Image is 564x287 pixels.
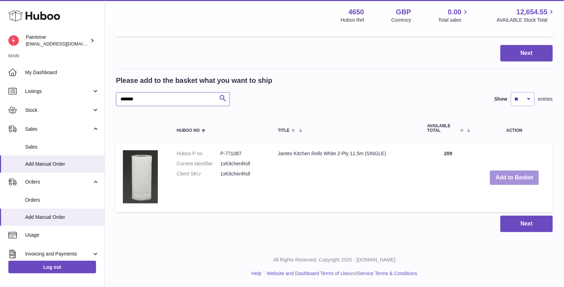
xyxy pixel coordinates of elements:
[25,251,92,257] span: Invoicing and Payments
[220,171,264,177] dd: 1xKitchenRoll
[123,150,158,203] img: Jantex Kitchen Rolls White 2-Ply 11.5m (SINGLE)
[25,197,99,203] span: Orders
[497,7,556,23] a: 12,654.55 AVAILABLE Stock Total
[25,144,99,150] span: Sales
[490,171,539,185] button: Add to Basket
[25,232,99,238] span: Usage
[438,7,469,23] a: 0.00 Total sales
[177,128,200,133] span: Huboo no
[497,17,556,23] span: AVAILABLE Stock Total
[25,126,92,132] span: Sales
[25,179,92,185] span: Orders
[357,271,417,276] a: Service Terms & Conditions
[177,171,220,177] dt: Client SKU
[500,45,553,62] button: Next
[349,7,364,17] strong: 4650
[448,7,462,17] span: 0.00
[110,257,558,263] p: All Rights Reserved. Copyright 2025 - [DOMAIN_NAME]
[427,124,458,133] span: AVAILABLE Total
[26,41,103,46] span: [EMAIL_ADDRESS][DOMAIN_NAME]
[517,7,548,17] span: 12,654.55
[8,261,96,273] a: Log out
[420,143,476,212] td: 209
[264,270,417,277] li: and
[251,271,262,276] a: Help
[538,96,553,102] span: entries
[391,17,411,23] div: Currency
[25,214,99,221] span: Add Manual Order
[8,35,19,46] img: euan@paintvine.co.uk
[500,216,553,232] button: Next
[341,17,364,23] div: Huboo Ref
[220,150,264,157] dd: P-771087
[495,96,507,102] label: Show
[25,107,92,114] span: Stock
[26,34,89,47] div: Paintvine
[476,117,553,140] th: Action
[25,69,99,76] span: My Dashboard
[220,160,264,167] dd: 1xKitchenRoll
[271,143,420,212] td: Jantex Kitchen Rolls White 2-Ply 11.5m (SINGLE)
[396,7,411,17] strong: GBP
[177,150,220,157] dt: Huboo P no
[177,160,220,167] dt: Current identifier
[267,271,349,276] a: Website and Dashboard Terms of Use
[25,161,99,167] span: Add Manual Order
[25,88,92,95] span: Listings
[116,76,272,85] h2: Please add to the basket what you want to ship
[278,128,290,133] span: Title
[438,17,469,23] span: Total sales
